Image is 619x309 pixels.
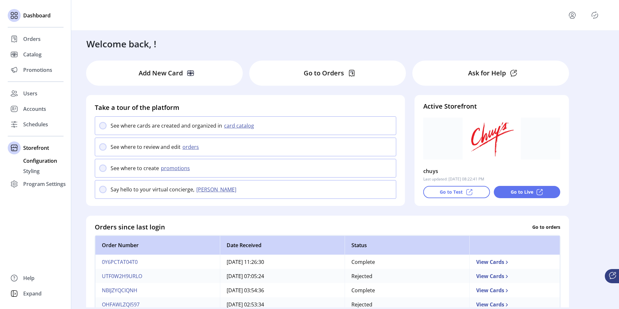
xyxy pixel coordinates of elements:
span: Dashboard [23,12,51,19]
td: NBIJZYQCIQNH [95,283,220,297]
span: Storefront [23,144,49,152]
td: Rejected [345,269,469,283]
span: Promotions [23,66,52,74]
td: Complete [345,255,469,269]
button: card catalog [222,122,258,130]
td: 0Y6PCTAT04T0 [95,255,220,269]
p: See where to review and edit [111,143,181,151]
span: Schedules [23,121,48,128]
td: View Cards [469,283,560,297]
p: Add New Card [139,68,183,78]
p: Go to Test [440,188,463,195]
h3: Welcome back, ! [86,37,156,51]
span: Accounts [23,105,46,113]
td: UTF0W2H9URLO [95,269,220,283]
th: Status [345,235,469,255]
span: Users [23,90,37,97]
p: Last updated: [DATE] 08:22:41 PM [423,176,484,182]
p: Go to Orders [304,68,344,78]
span: Expand [23,290,42,297]
td: [DATE] 03:54:36 [220,283,345,297]
span: Program Settings [23,180,66,188]
span: Styling [23,167,40,175]
th: Date Received [220,235,345,255]
p: Ask for Help [468,68,506,78]
span: Help [23,274,34,282]
p: chuys [423,166,438,176]
h4: Take a tour of the platform [95,103,396,112]
button: promotions [159,164,194,172]
p: See where cards are created and organized in [111,122,222,130]
td: [DATE] 11:26:30 [220,255,345,269]
td: View Cards [469,269,560,283]
button: orders [181,143,203,151]
span: Orders [23,35,41,43]
p: Go to Live [511,188,533,195]
p: Go to orders [532,224,560,230]
button: Publisher Panel [590,10,600,20]
td: [DATE] 07:05:24 [220,269,345,283]
td: View Cards [469,255,560,269]
p: Say hello to your virtual concierge, [111,186,194,193]
th: Order Number [95,235,220,255]
h4: Orders since last login [95,222,165,232]
button: menu [567,10,577,20]
p: See where to create [111,164,159,172]
span: Configuration [23,157,57,165]
span: Catalog [23,51,42,58]
td: Complete [345,283,469,297]
button: [PERSON_NAME] [194,186,240,193]
h4: Active Storefront [423,101,560,111]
